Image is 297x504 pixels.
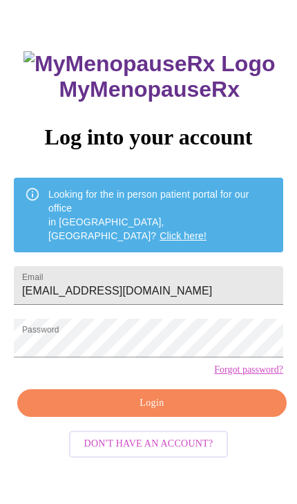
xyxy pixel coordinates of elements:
[84,436,213,453] span: Don't have an account?
[23,51,275,77] img: MyMenopauseRx Logo
[14,124,283,150] h3: Log into your account
[214,364,283,375] a: Forgot password?
[16,51,284,102] h3: MyMenopauseRx
[17,389,287,418] button: Login
[33,395,271,412] span: Login
[69,431,229,458] button: Don't have an account?
[48,182,272,248] div: Looking for the in person patient portal for our office in [GEOGRAPHIC_DATA], [GEOGRAPHIC_DATA]?
[160,230,207,241] a: Click here!
[66,437,232,449] a: Don't have an account?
